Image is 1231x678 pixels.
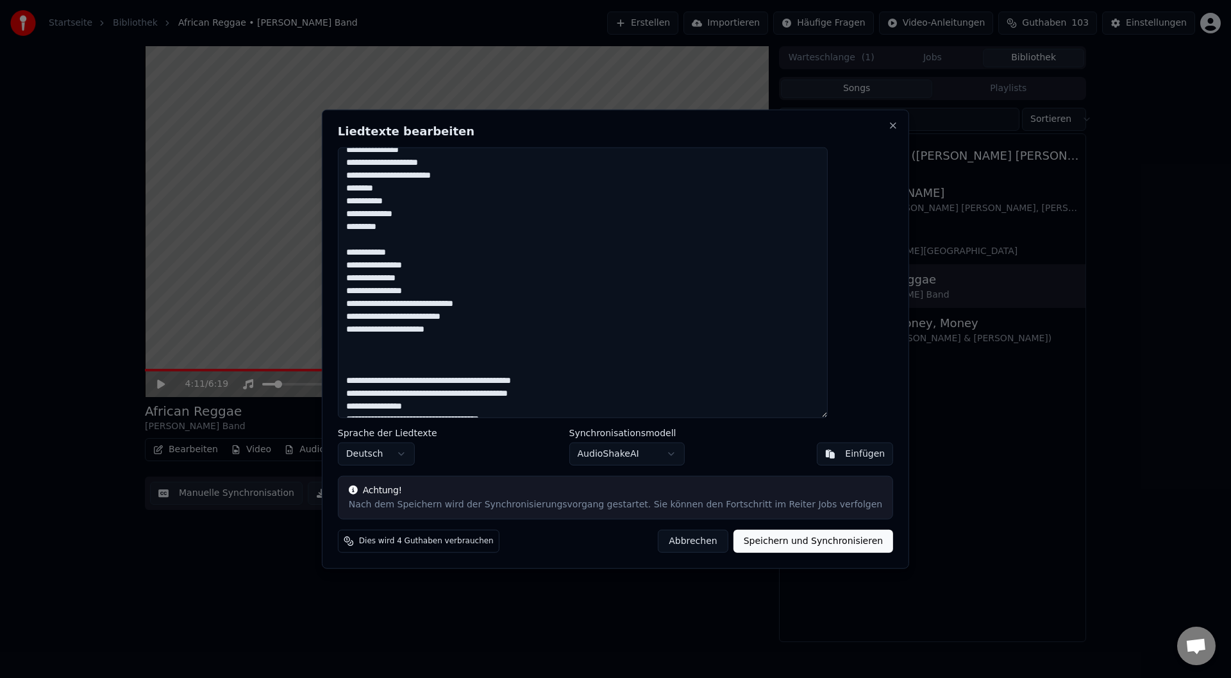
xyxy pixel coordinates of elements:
[816,443,893,466] button: Einfügen
[845,448,885,461] div: Einfügen
[733,530,894,553] button: Speichern und Synchronisieren
[349,498,882,511] div: Nach dem Speichern wird der Synchronisierungsvorgang gestartet. Sie können den Fortschritt im Rei...
[569,428,685,437] label: Synchronisationsmodell
[338,428,437,437] label: Sprache der Liedtexte
[349,484,882,497] div: Achtung!
[359,536,494,547] span: Dies wird 4 Guthaben verbrauchen
[338,125,893,137] h2: Liedtexte bearbeiten
[658,530,728,553] button: Abbrechen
